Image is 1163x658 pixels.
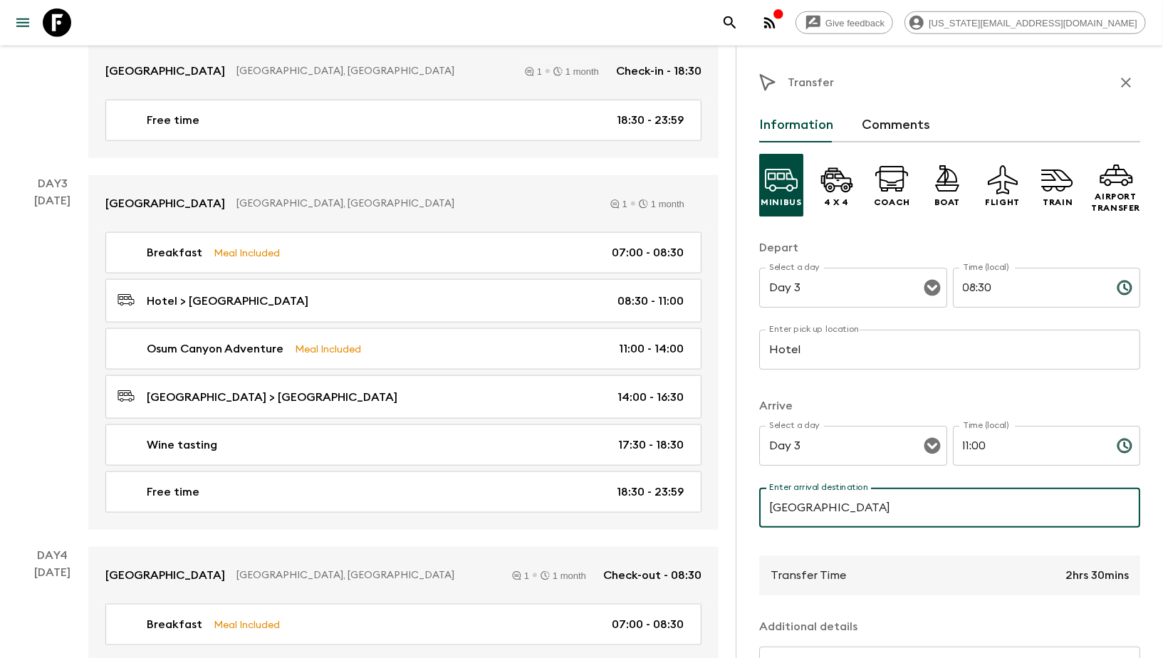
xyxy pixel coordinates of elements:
p: Flight [985,197,1020,208]
a: Wine tasting17:30 - 18:30 [105,424,702,466]
label: Time (local) [963,261,1009,273]
button: Comments [862,108,930,142]
div: [US_STATE][EMAIL_ADDRESS][DOMAIN_NAME] [904,11,1146,34]
p: Osum Canyon Adventure [147,340,283,357]
p: [GEOGRAPHIC_DATA], [GEOGRAPHIC_DATA] [236,197,593,211]
button: Open [922,278,942,298]
p: 2hrs 30mins [1065,567,1129,584]
div: 1 month [553,67,599,76]
p: [GEOGRAPHIC_DATA] [105,195,225,212]
p: 14:00 - 16:30 [617,389,684,406]
p: Wine tasting [147,437,217,454]
label: Select a day [769,419,820,432]
p: Depart [759,239,1140,256]
label: Select a day [769,261,820,273]
p: 4 x 4 [824,197,849,208]
a: [GEOGRAPHIC_DATA][GEOGRAPHIC_DATA], [GEOGRAPHIC_DATA]11 month [88,175,719,232]
p: 07:00 - 08:30 [612,616,684,633]
p: Meal Included [214,245,280,261]
a: [GEOGRAPHIC_DATA] > [GEOGRAPHIC_DATA]14:00 - 16:30 [105,375,702,419]
span: Give feedback [818,18,892,28]
p: Day 3 [17,175,88,192]
p: Additional details [759,618,1140,635]
p: [GEOGRAPHIC_DATA] [105,567,225,584]
input: hh:mm [953,426,1105,466]
div: 1 month [541,571,586,580]
p: Meal Included [214,617,280,632]
div: 1 [512,571,529,580]
p: Arrive [759,397,1140,414]
span: [US_STATE][EMAIL_ADDRESS][DOMAIN_NAME] [921,18,1145,28]
p: [GEOGRAPHIC_DATA], [GEOGRAPHIC_DATA] [236,64,508,78]
p: Train [1043,197,1073,208]
p: 17:30 - 18:30 [618,437,684,454]
p: Free time [147,484,199,501]
p: Transfer Time [771,567,846,584]
p: Minibus [761,197,801,208]
p: Airport Transfer [1091,191,1140,214]
div: 1 [525,67,542,76]
a: BreakfastMeal Included07:00 - 08:30 [105,232,702,273]
label: Enter pick up location [769,323,860,335]
label: Time (local) [963,419,1009,432]
a: BreakfastMeal Included07:00 - 08:30 [105,604,702,645]
p: [GEOGRAPHIC_DATA] [105,63,225,80]
a: [GEOGRAPHIC_DATA][GEOGRAPHIC_DATA], [GEOGRAPHIC_DATA]11 monthCheck-out - 08:30 [88,547,719,604]
p: [GEOGRAPHIC_DATA], [GEOGRAPHIC_DATA] [236,568,495,583]
a: Osum Canyon AdventureMeal Included11:00 - 14:00 [105,328,702,370]
p: Breakfast [147,244,202,261]
p: Meal Included [295,341,361,357]
button: search adventures [716,9,744,37]
div: 1 month [639,199,684,209]
p: 08:30 - 11:00 [617,293,684,310]
p: Coach [874,197,910,208]
a: Free time18:30 - 23:59 [105,471,702,513]
a: [GEOGRAPHIC_DATA][GEOGRAPHIC_DATA], [GEOGRAPHIC_DATA]11 monthCheck-in - 18:30 [88,43,719,100]
p: Check-in - 18:30 [616,63,702,80]
p: Day 4 [17,547,88,564]
p: Check-out - 08:30 [603,567,702,584]
label: Enter arrival destination [769,481,869,493]
button: Choose time, selected time is 11:00 AM [1110,432,1139,460]
button: Choose time, selected time is 8:30 AM [1110,273,1139,302]
button: Information [759,108,833,142]
p: 18:30 - 23:59 [617,112,684,129]
input: hh:mm [953,268,1105,308]
button: menu [9,9,37,37]
p: Free time [147,112,199,129]
div: [DATE] [35,192,71,530]
p: Hotel > [GEOGRAPHIC_DATA] [147,293,308,310]
a: Free time18:30 - 23:59 [105,100,702,141]
p: 18:30 - 23:59 [617,484,684,501]
p: 11:00 - 14:00 [619,340,684,357]
div: 1 [610,199,627,209]
p: Breakfast [147,616,202,633]
p: Boat [934,197,960,208]
p: Transfer [788,74,834,91]
button: Open [922,436,942,456]
a: Hotel > [GEOGRAPHIC_DATA]08:30 - 11:00 [105,279,702,323]
p: 07:00 - 08:30 [612,244,684,261]
a: Give feedback [796,11,893,34]
p: [GEOGRAPHIC_DATA] > [GEOGRAPHIC_DATA] [147,389,397,406]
